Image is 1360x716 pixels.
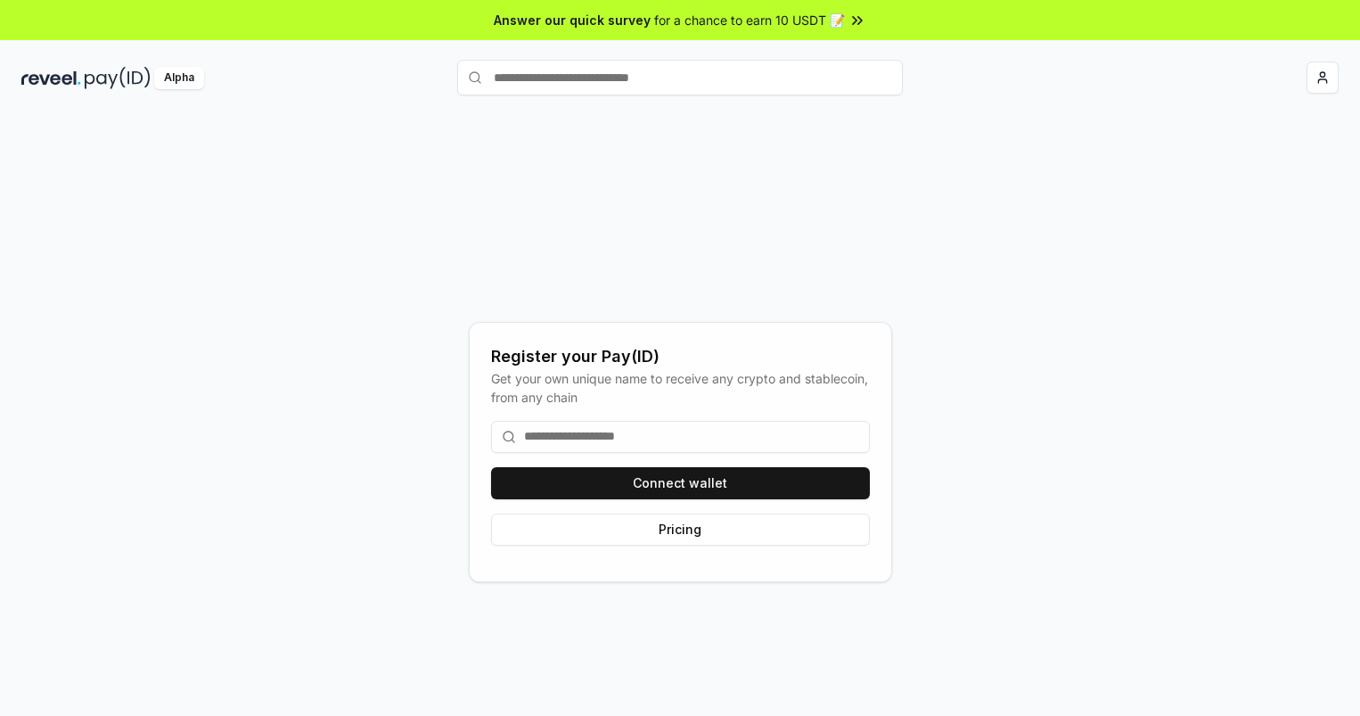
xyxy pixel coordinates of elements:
div: Alpha [154,67,204,89]
div: Get your own unique name to receive any crypto and stablecoin, from any chain [491,369,870,407]
button: Connect wallet [491,467,870,499]
img: pay_id [85,67,151,89]
span: for a chance to earn 10 USDT 📝 [654,11,845,29]
img: reveel_dark [21,67,81,89]
div: Register your Pay(ID) [491,344,870,369]
button: Pricing [491,514,870,546]
span: Answer our quick survey [494,11,651,29]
